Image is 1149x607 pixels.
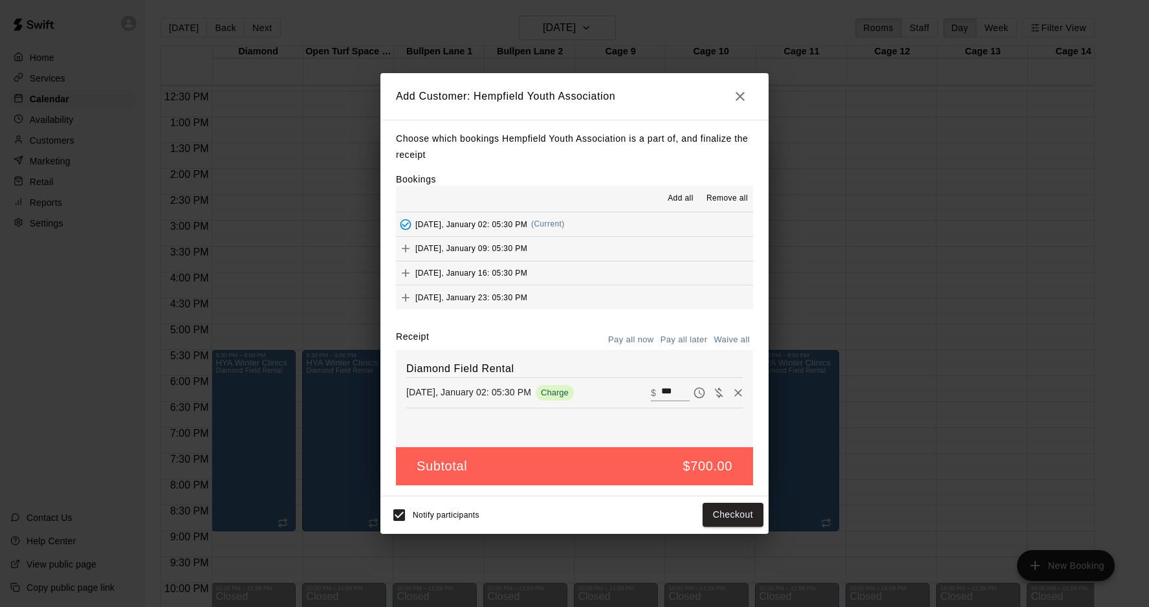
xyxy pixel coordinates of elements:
[396,215,415,234] button: Added - Collect Payment
[709,386,728,397] span: Waive payment
[706,192,748,205] span: Remove all
[396,212,753,236] button: Added - Collect Payment[DATE], January 02: 05:30 PM(Current)
[415,292,527,302] span: [DATE], January 23: 05:30 PM
[660,188,701,209] button: Add all
[531,219,565,228] span: (Current)
[605,330,657,350] button: Pay all now
[683,458,733,475] h5: $700.00
[396,131,753,162] p: Choose which bookings Hempfield Youth Association is a part of, and finalize the receipt
[406,360,743,377] h6: Diamond Field Rental
[396,243,415,253] span: Add
[651,386,656,399] p: $
[710,330,753,350] button: Waive all
[668,192,694,205] span: Add all
[657,330,711,350] button: Pay all later
[690,386,709,397] span: Pay later
[415,219,527,228] span: [DATE], January 02: 05:30 PM
[703,503,763,527] button: Checkout
[417,458,467,475] h5: Subtotal
[406,386,531,399] p: [DATE], January 02: 05:30 PM
[380,73,769,120] h2: Add Customer: Hempfield Youth Association
[396,292,415,302] span: Add
[536,388,574,397] span: Charge
[396,267,415,277] span: Add
[396,330,429,350] label: Receipt
[396,174,436,184] label: Bookings
[396,237,753,261] button: Add[DATE], January 09: 05:30 PM
[701,188,753,209] button: Remove all
[728,383,748,403] button: Remove
[413,511,479,520] span: Notify participants
[396,261,753,285] button: Add[DATE], January 16: 05:30 PM
[415,268,527,277] span: [DATE], January 16: 05:30 PM
[396,285,753,309] button: Add[DATE], January 23: 05:30 PM
[415,244,527,253] span: [DATE], January 09: 05:30 PM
